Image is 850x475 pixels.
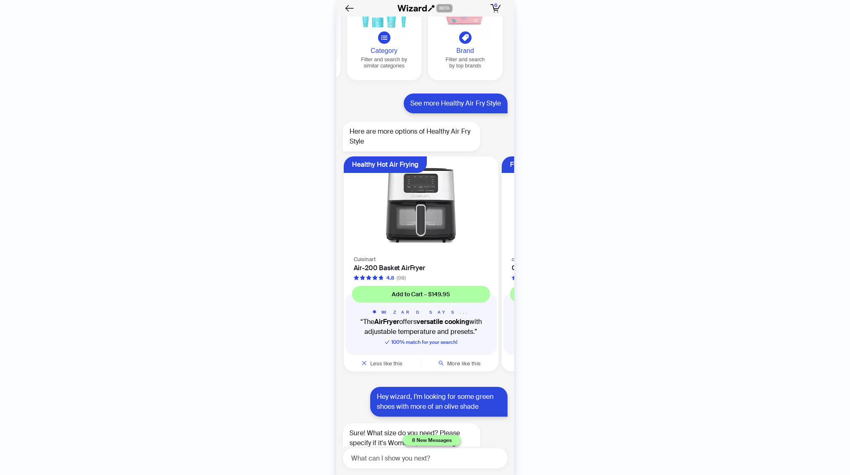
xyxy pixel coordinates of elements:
[372,275,378,281] span: star
[512,274,552,282] div: 4.8 out of 5 stars
[392,290,450,298] span: Add to Cart – $149.95
[385,340,390,345] span: check
[354,274,394,282] div: 4.8 out of 5 stars
[403,435,461,446] button: 8 New Messages
[421,355,498,372] button: More like this
[512,275,517,281] span: star
[386,274,394,282] div: 4.8
[370,360,402,367] span: Less like this
[510,317,648,337] q: A with for versatile cooking options
[507,161,651,249] img: Cuisinart Basket Air Fryer
[370,387,508,417] div: Hey wizard, I’m looking for some green shoes with more of an olive shade
[344,355,421,372] button: Less like this
[366,275,371,281] span: star
[436,4,453,12] span: BETA
[397,274,406,282] div: (98)
[510,309,648,315] h5: WIZARD SAYS...
[362,360,367,366] span: close
[350,47,418,55] div: Category
[360,275,365,281] span: star
[438,360,444,366] span: search
[352,156,419,173] div: Healthy Hot Air Frying
[378,275,384,281] span: star
[510,156,569,173] div: Flip Reminder Alert
[350,56,418,69] div: Filter and search by similar categories
[354,264,488,272] h4: Air-200 Basket AirFryer
[349,161,493,249] img: Air-200 Basket AirFryer
[431,56,499,69] div: Filter and search by top brands
[352,317,490,337] q: The offers with adjustable temperature and presets.
[385,339,457,345] span: 100 % match for your search!
[494,2,498,9] span: 6
[343,423,480,453] div: Sure! What size do you need? Please specify if it's Women's, Men's sizing.
[343,2,356,15] button: Back
[512,264,646,272] h4: Cuisinart Basket Air Fryer
[374,317,399,326] b: AirFryer
[412,437,452,444] span: 8 New Messages
[354,256,376,263] span: Cuisinart
[352,286,490,302] button: Add to Cart – $149.95
[512,256,574,263] span: cuisinart-parent/cuisinart
[417,317,469,326] b: versatile cooking
[343,122,480,151] div: Here are more options of Healthy Air Fry Style
[352,309,490,315] h5: WIZARD SAYS...
[447,360,481,367] span: More like this
[354,275,359,281] span: star
[462,34,469,41] span: tag
[431,47,499,55] div: Brand
[404,94,508,113] div: See more Healthy Air Fry Style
